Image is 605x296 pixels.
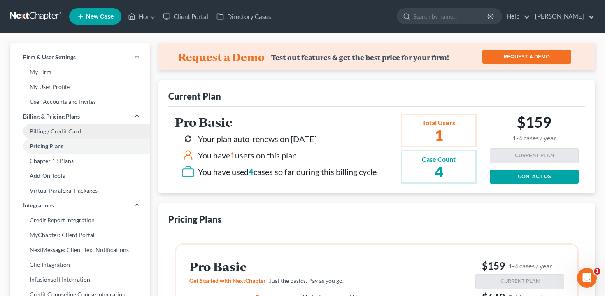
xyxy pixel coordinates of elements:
[475,259,564,273] h3: $159
[10,242,150,257] a: NextMessage: Client Text Notifications
[159,9,212,24] a: Client Portal
[178,50,265,63] h4: Request a Demo
[198,166,377,178] div: You have used cases so far during this billing cycle
[10,228,150,242] a: MyChapter: Client Portal
[10,94,150,109] a: User Accounts and Invites
[168,213,222,225] div: Pricing Plans
[10,50,150,65] a: Firm & User Settings
[23,112,80,121] span: Billing & Pricing Plans
[10,124,150,139] a: Billing / Credit Card
[422,128,456,142] h2: 1
[422,118,456,128] div: Total Users
[10,79,150,94] a: My User Profile
[23,201,54,210] span: Integrations
[198,133,317,145] div: Your plan auto-renews on [DATE]
[508,261,552,270] small: 1-4 cases / year
[10,109,150,124] a: Billing & Pricing Plans
[531,9,595,24] a: [PERSON_NAME]
[23,53,76,61] span: Firm & User Settings
[168,90,221,102] div: Current Plan
[10,65,150,79] a: My Firm
[475,274,564,289] button: CURRENT PLAN
[10,272,150,287] a: Infusionsoft Integration
[512,113,556,142] h2: $159
[198,149,297,161] div: You have users on this plan
[10,154,150,168] a: Chapter 13 Plans
[124,9,159,24] a: Home
[512,134,556,142] small: 1-4 cases / year
[175,115,377,129] h2: Pro Basic
[594,268,600,275] span: 1
[490,170,579,184] a: CONTACT US
[422,164,456,179] h2: 4
[230,150,235,160] span: 1
[189,260,400,273] h2: Pro Basic
[86,14,114,20] span: New Case
[189,277,266,284] span: Get Started with NextChapter
[482,50,571,64] a: REQUEST A DEMO
[503,9,530,24] a: Help
[249,167,254,177] span: 4
[10,257,150,272] a: Clio Integration
[422,155,456,164] div: Case Count
[10,168,150,183] a: Add-On Tools
[212,9,275,24] a: Directory Cases
[500,278,540,284] span: CURRENT PLAN
[10,139,150,154] a: Pricing Plans
[269,277,344,284] span: Just the basics. Pay as you go.
[10,198,150,213] a: Integrations
[490,148,579,163] button: CURRENT PLAN
[271,53,449,62] div: Test out features & get the best price for your firm!
[577,268,597,288] iframe: Intercom live chat
[10,213,150,228] a: Credit Report Integration
[10,183,150,198] a: Virtual Paralegal Packages
[413,9,489,24] input: Search by name...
